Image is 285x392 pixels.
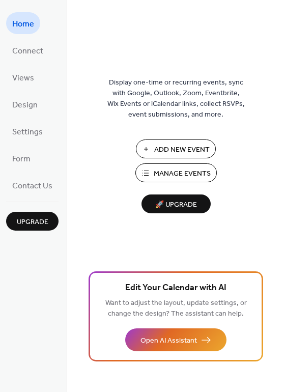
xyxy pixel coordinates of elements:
[154,169,211,179] span: Manage Events
[125,281,226,295] span: Edit Your Calendar with AI
[12,178,52,194] span: Contact Us
[12,151,31,167] span: Form
[6,12,40,34] a: Home
[6,212,59,231] button: Upgrade
[135,163,217,182] button: Manage Events
[12,97,38,113] span: Design
[17,217,48,228] span: Upgrade
[6,120,49,142] a: Settings
[136,139,216,158] button: Add New Event
[105,296,247,321] span: Want to adjust the layout, update settings, or change the design? The assistant can help.
[6,174,59,196] a: Contact Us
[12,16,34,32] span: Home
[6,66,40,88] a: Views
[12,124,43,140] span: Settings
[141,194,211,213] button: 🚀 Upgrade
[6,93,44,115] a: Design
[125,328,226,351] button: Open AI Assistant
[6,39,49,61] a: Connect
[140,335,197,346] span: Open AI Assistant
[12,43,43,59] span: Connect
[6,147,37,169] a: Form
[107,77,245,120] span: Display one-time or recurring events, sync with Google, Outlook, Zoom, Eventbrite, Wix Events or ...
[154,145,210,155] span: Add New Event
[12,70,34,86] span: Views
[148,198,205,212] span: 🚀 Upgrade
